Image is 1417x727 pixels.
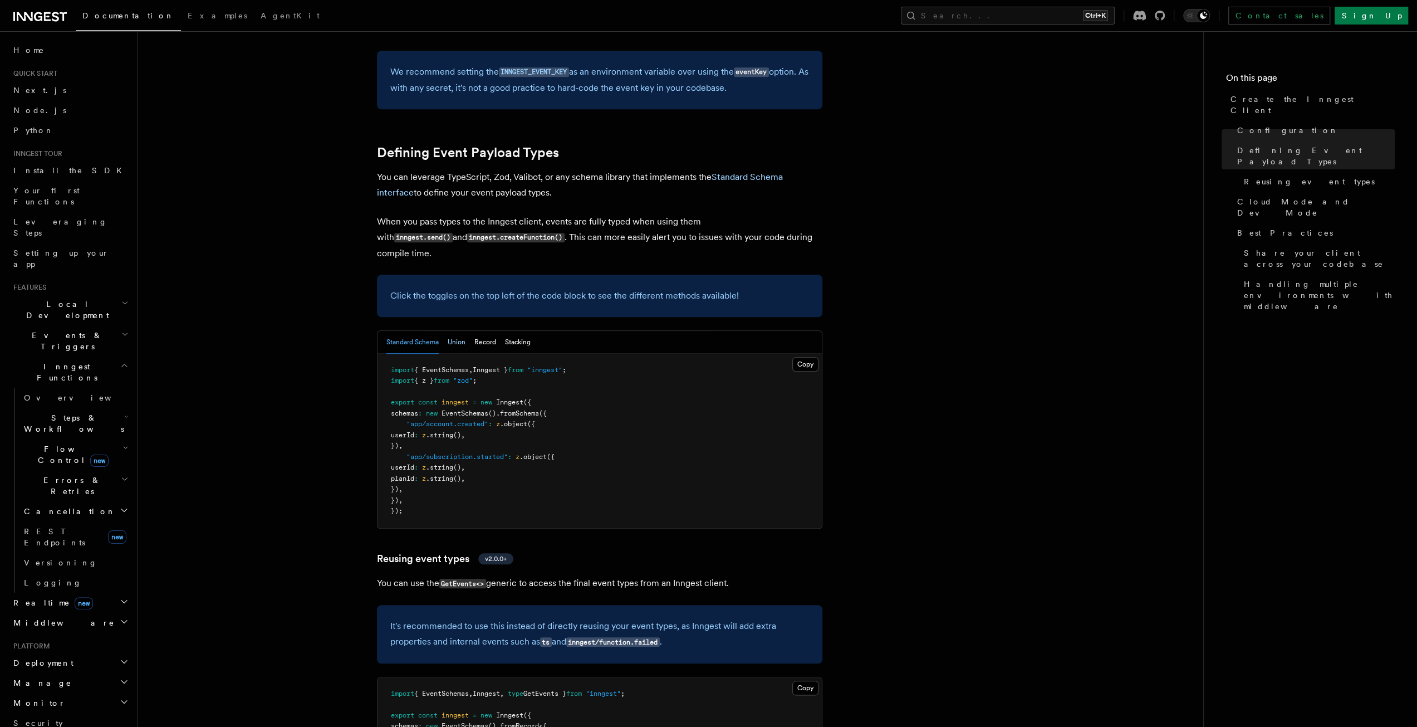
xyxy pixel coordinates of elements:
span: Your first Functions [13,186,80,206]
span: Errors & Retries [19,475,121,497]
a: Setting up your app [9,243,131,274]
span: Cancellation [19,506,116,517]
a: Defining Event Payload Types [1233,140,1395,172]
span: Leveraging Steps [13,217,107,237]
button: Local Development [9,294,131,325]
span: export [391,711,414,719]
code: INNGEST_EVENT_KEY [499,67,569,77]
span: { EventSchemas [414,366,469,374]
span: { EventSchemas [414,690,469,697]
a: Home [9,40,131,60]
span: Home [13,45,45,56]
span: .string [426,463,453,471]
span: ({ [539,409,547,417]
span: "inngest" [586,690,621,697]
span: Flow Control [19,443,122,466]
span: .object [519,453,547,461]
span: inngest [442,398,469,406]
span: : [508,453,512,461]
span: .fromSchema [496,409,539,417]
a: Share your client across your codebase [1239,243,1395,274]
a: Overview [19,388,131,408]
span: const [418,711,438,719]
span: Node.js [13,106,66,115]
h4: On this page [1226,71,1395,89]
a: Install the SDK [9,160,131,180]
span: Platform [9,642,50,651]
button: Realtimenew [9,593,131,613]
span: Configuration [1237,125,1338,136]
span: }) [391,442,399,450]
span: , [399,442,403,450]
code: eventKey [734,67,769,77]
span: Inngest [496,398,523,406]
button: Copy [792,681,818,695]
span: Overview [24,393,139,402]
kbd: Ctrl+K [1083,10,1108,21]
button: Copy [792,357,818,372]
span: Python [13,126,54,135]
span: .string [426,431,453,439]
a: Standard Schema interface [377,172,783,198]
button: Deployment [9,653,131,673]
button: Steps & Workflows [19,408,131,439]
span: schemas [391,409,418,417]
a: AgentKit [254,3,326,30]
span: ({ [523,711,531,719]
button: Toggle dark mode [1183,9,1210,22]
span: Monitor [9,697,66,709]
span: Cloud Mode and Dev Mode [1237,196,1395,218]
button: Events & Triggers [9,325,131,357]
span: "inngest" [527,366,562,374]
span: Inngest tour [9,149,62,158]
a: Contact sales [1228,7,1330,25]
span: new [75,597,93,609]
span: Events & Triggers [9,330,121,352]
a: REST Endpointsnew [19,521,131,553]
span: }); [391,507,403,515]
span: Inngest Functions [9,361,120,383]
span: = [473,711,477,719]
span: Logging [24,578,82,587]
a: Examples [181,3,254,30]
span: { z } [414,377,434,384]
a: Reusing event types [1239,172,1395,192]
span: from [434,377,449,384]
button: Cancellation [19,501,131,521]
span: new [108,530,126,544]
button: Record [474,331,496,354]
span: Features [9,283,46,292]
span: ({ [547,453,555,461]
span: }) [391,485,399,493]
span: Best Practices [1237,227,1333,238]
p: You can use the generic to access the final event types from an Inngest client. [377,575,822,592]
span: import [391,366,414,374]
span: .object [500,420,527,428]
span: Inngest [496,711,523,719]
span: : [414,463,418,471]
p: We recommend setting the as an environment variable over using the option. As with any secret, it... [390,64,809,96]
span: Manage [9,677,72,689]
p: Click the toggles on the top left of the code block to see the different methods available! [390,288,809,304]
span: Middleware [9,617,115,628]
a: Cloud Mode and Dev Mode [1233,192,1395,223]
span: = [473,398,477,406]
code: inngest.createFunction() [467,233,565,242]
span: , [500,690,504,697]
span: () [488,409,496,417]
span: Documentation [82,11,174,20]
span: export [391,398,414,406]
span: z [496,420,500,428]
span: }) [391,496,399,504]
code: ts [540,637,552,647]
span: z [422,463,426,471]
span: : [414,431,418,439]
p: When you pass types to the Inngest client, events are fully typed when using them with and . This... [377,214,822,261]
span: , [461,475,465,482]
span: , [461,463,465,471]
span: v2.0.0+ [485,554,507,563]
span: Examples [188,11,247,20]
span: const [418,398,438,406]
a: Leveraging Steps [9,212,131,243]
span: z [516,453,519,461]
